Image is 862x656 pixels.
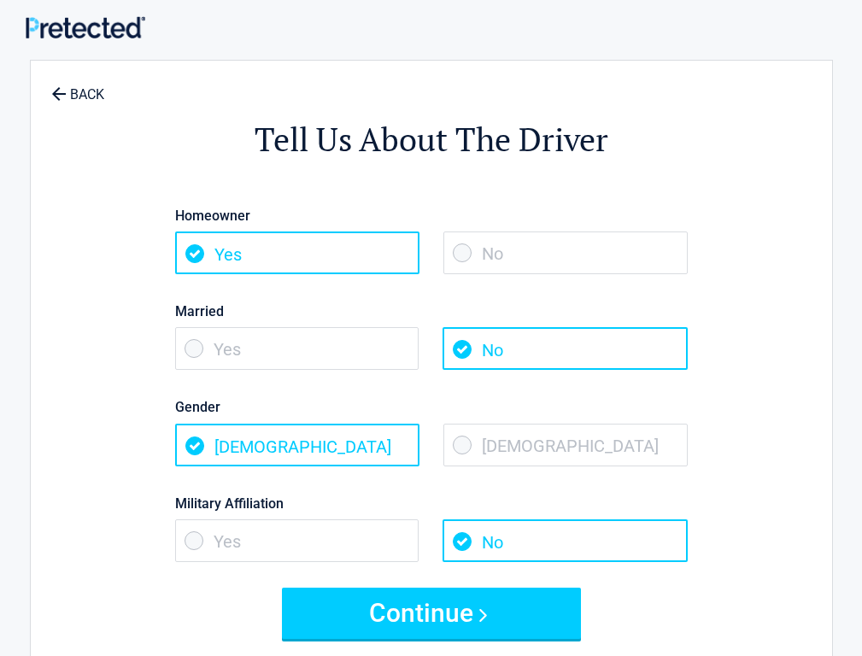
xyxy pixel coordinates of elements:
span: Yes [175,519,419,562]
span: [DEMOGRAPHIC_DATA] [443,424,688,466]
span: Yes [175,231,419,274]
span: No [443,327,687,370]
label: Gender [175,395,688,419]
img: Main Logo [26,16,145,38]
a: BACK [48,72,108,102]
label: Married [175,300,688,323]
span: No [443,519,687,562]
label: Military Affiliation [175,492,688,515]
span: Yes [175,327,419,370]
span: No [443,231,688,274]
label: Homeowner [175,204,688,227]
h2: Tell Us About The Driver [125,118,738,161]
span: [DEMOGRAPHIC_DATA] [175,424,419,466]
button: Continue [282,588,581,639]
